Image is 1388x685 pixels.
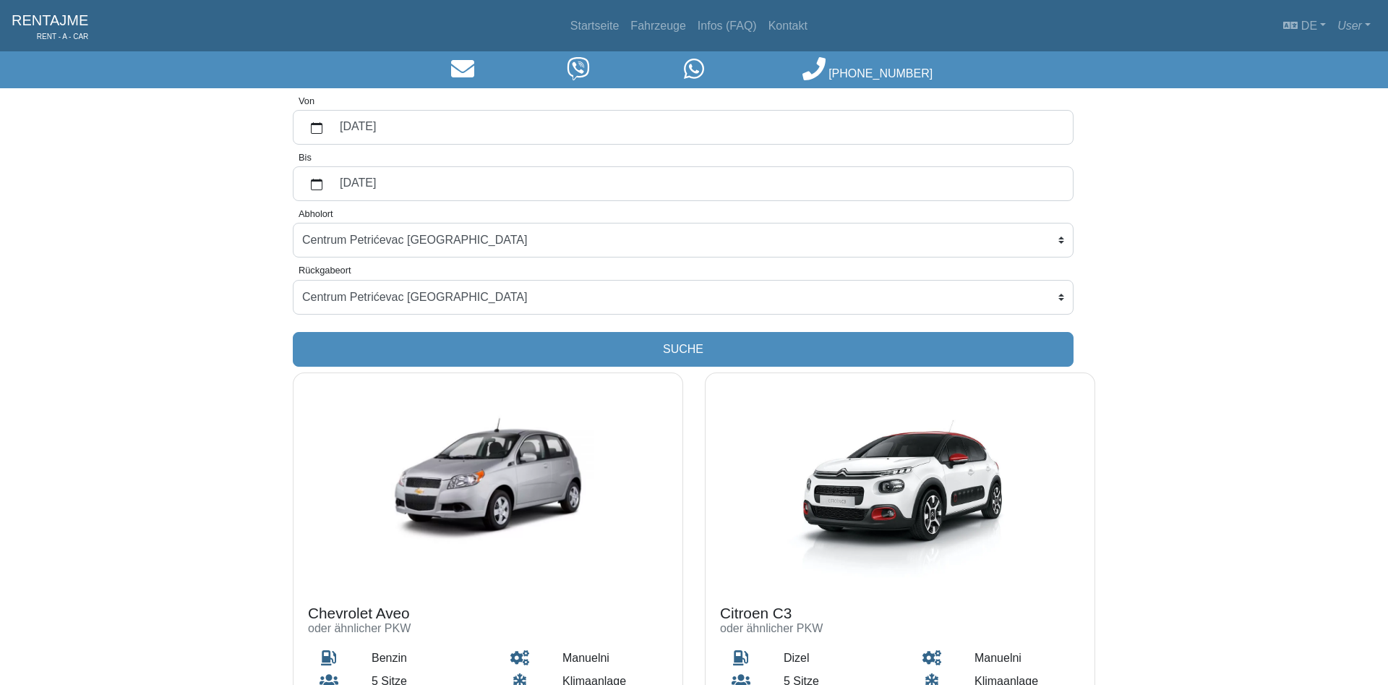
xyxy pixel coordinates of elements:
span: RENT - A - CAR [12,31,88,42]
svg: calendar [311,122,322,134]
a: RENTAJMERENT - A - CAR [12,6,88,46]
label: [DATE] [331,171,1064,197]
img: Citroen C3 [706,373,1094,590]
div: manuelni [552,647,679,670]
div: manuelni [964,647,1091,670]
label: Abholort [299,207,333,221]
label: Von [299,94,314,108]
h6: oder ähnlicher PKW [308,621,668,635]
img: Chevrolet Aveo [294,373,682,590]
a: User [1332,12,1376,41]
h4: Citroen C3 [720,605,1080,623]
div: dizel [773,647,900,670]
button: calendar [302,114,331,140]
a: [PHONE_NUMBER] [802,67,933,80]
label: Bis [299,150,312,164]
button: calendar [302,171,331,197]
a: Startseite [565,12,625,41]
em: User [1337,20,1362,32]
label: Rückgabeort [299,263,351,277]
h4: Chevrolet Aveo [308,605,668,623]
a: Fahrzeuge [625,12,692,41]
svg: calendar [311,179,322,190]
h6: oder ähnlicher PKW [720,621,1080,635]
div: benzin [361,647,488,670]
a: Infos (FAQ) [692,12,763,41]
span: [PHONE_NUMBER] [828,67,933,80]
label: [DATE] [331,114,1064,140]
a: de [1277,12,1332,41]
span: de [1301,20,1317,32]
button: Suche [293,332,1074,367]
a: Kontakt [763,12,813,41]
